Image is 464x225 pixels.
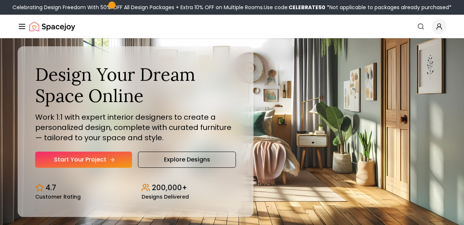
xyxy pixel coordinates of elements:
[289,4,325,11] b: CELEBRATE50
[35,194,81,199] small: Customer Rating
[151,182,187,193] p: 200,000+
[35,64,236,106] h1: Design Your Dream Space Online
[18,15,446,38] nav: Global
[325,4,452,11] span: *Not applicable to packages already purchased*
[138,152,235,168] a: Explore Designs
[29,19,75,34] a: Spacejoy
[264,4,325,11] span: Use code:
[29,19,75,34] img: Spacejoy Logo
[141,194,189,199] small: Designs Delivered
[35,112,236,143] p: Work 1:1 with expert interior designers to create a personalized design, complete with curated fu...
[12,4,452,11] div: Celebrating Design Freedom With 50% OFF All Design Packages + Extra 10% OFF on Multiple Rooms.
[35,152,132,168] a: Start Your Project
[45,182,56,193] p: 4.7
[35,177,236,199] div: Design stats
